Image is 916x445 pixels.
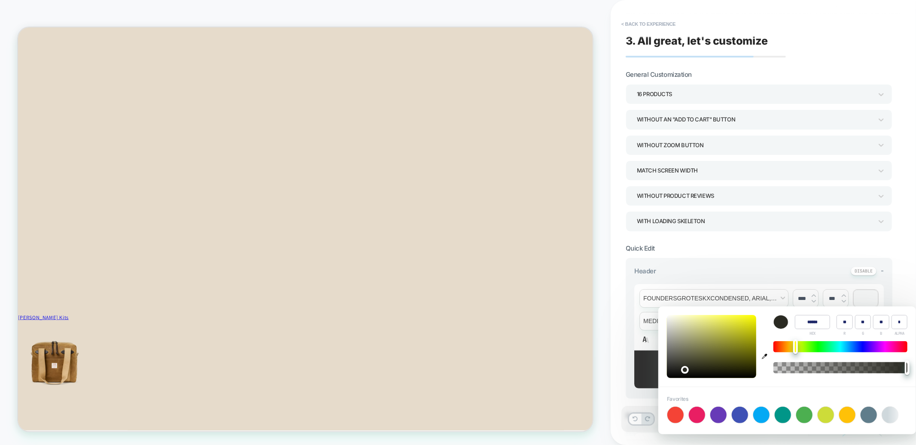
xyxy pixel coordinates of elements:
span: Quick Edit [626,244,655,252]
img: down [842,300,846,303]
div: 16 Products [637,88,873,100]
div: Match Screen Width [637,165,873,176]
button: Italic [656,335,668,345]
span: - [881,266,884,275]
div: Without Product Reviews [637,190,873,202]
span: font [640,290,788,307]
img: down [812,300,816,303]
span: HEX [809,331,816,336]
span: Header [634,267,656,275]
button: < Back to experience [617,17,680,31]
span: 3. All great, let's customize [626,34,768,47]
span: B [880,331,883,336]
span: G [862,331,864,336]
span: fontWeight [640,312,769,330]
span: ALPHA [895,331,904,336]
img: up [842,294,846,297]
span: Favorites [667,396,688,402]
div: Without Zoom Button [637,139,873,151]
div: WITH LOADING SKELETON [637,215,873,227]
span: R [844,331,846,336]
span: General Customization [626,70,692,79]
div: Without an "add to cart" button [637,114,873,125]
img: up [812,294,816,297]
